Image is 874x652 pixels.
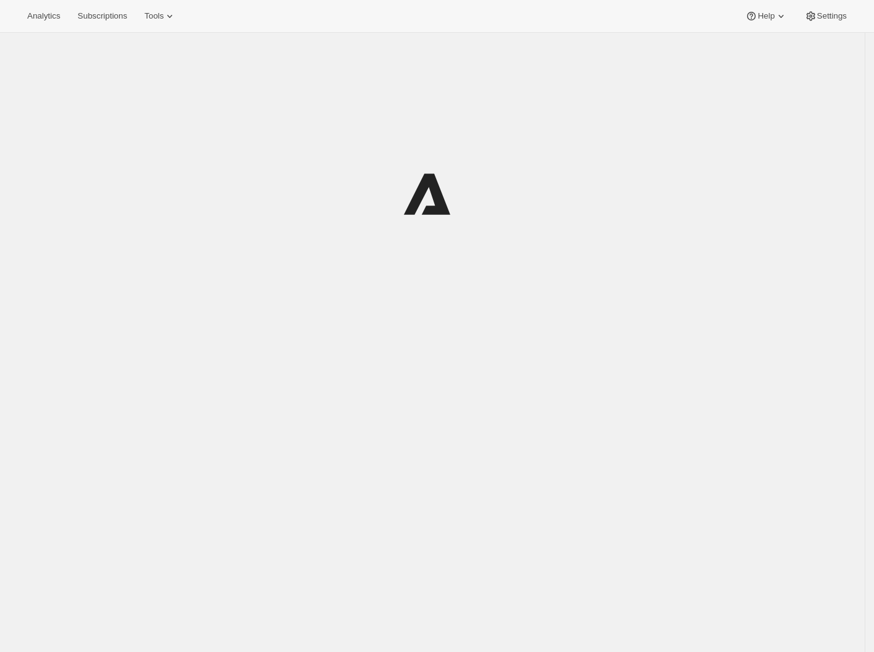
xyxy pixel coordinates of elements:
button: Tools [137,7,183,25]
span: Tools [144,11,164,21]
span: Analytics [27,11,60,21]
button: Subscriptions [70,7,134,25]
button: Analytics [20,7,68,25]
button: Settings [797,7,854,25]
span: Help [758,11,774,21]
button: Help [738,7,794,25]
span: Subscriptions [77,11,127,21]
span: Settings [817,11,847,21]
